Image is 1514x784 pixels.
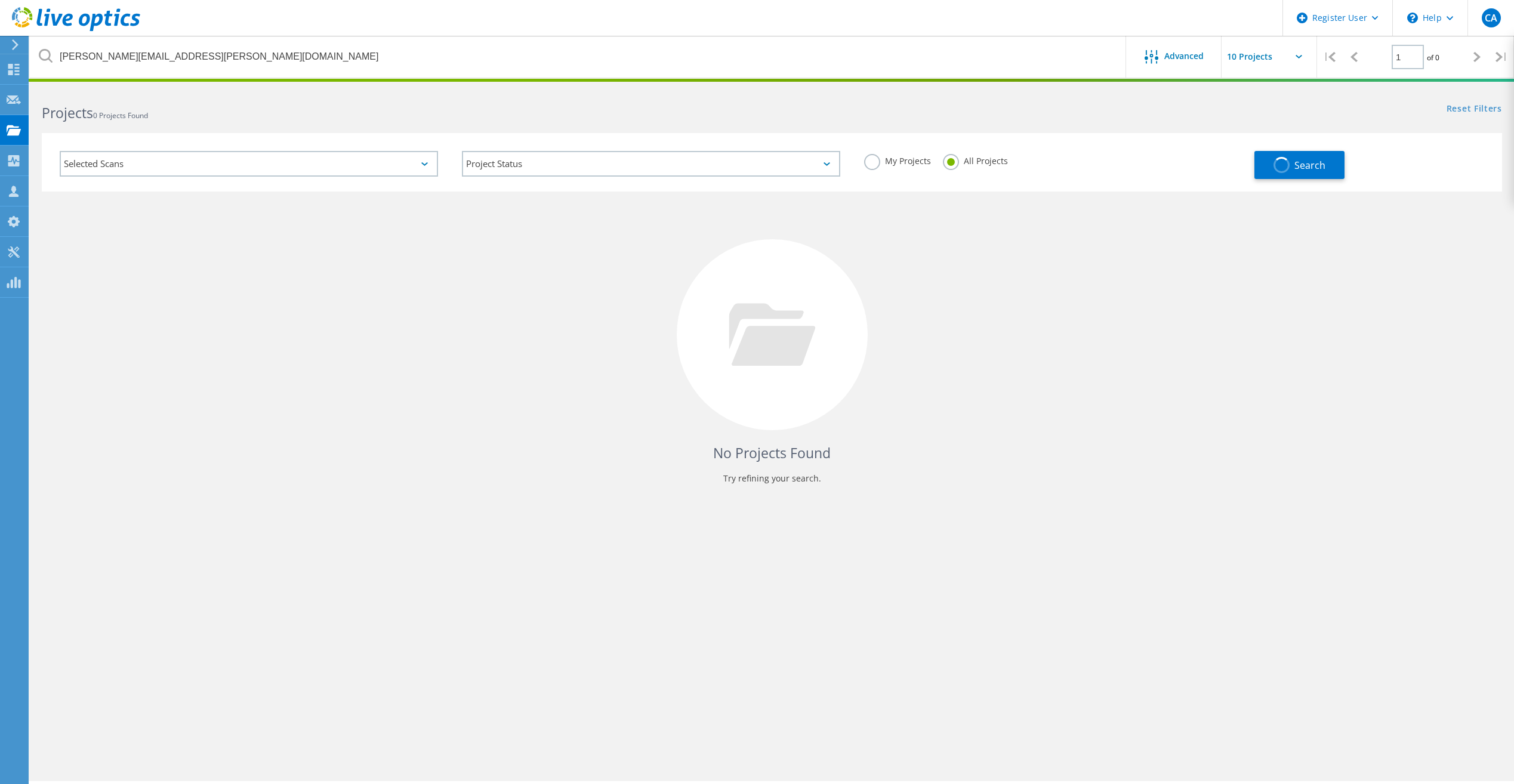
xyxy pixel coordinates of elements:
span: 0 Projects Found [93,110,148,121]
div: Project Status [462,151,840,177]
input: Search projects by name, owner, ID, company, etc [30,36,1127,78]
span: Search [1294,159,1325,172]
div: | [1317,36,1342,78]
h4: No Projects Found [54,443,1490,463]
span: of 0 [1427,53,1439,63]
a: Live Optics Dashboard [12,25,140,33]
a: Reset Filters [1447,104,1502,115]
label: All Projects [943,154,1008,165]
svg: \n [1407,13,1418,23]
span: Advanced [1164,52,1204,60]
label: My Projects [864,154,931,165]
span: CA [1485,13,1497,23]
div: Selected Scans [60,151,438,177]
button: Search [1254,151,1345,179]
div: | [1490,36,1514,78]
p: Try refining your search. [54,469,1490,488]
b: Projects [42,103,93,122]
